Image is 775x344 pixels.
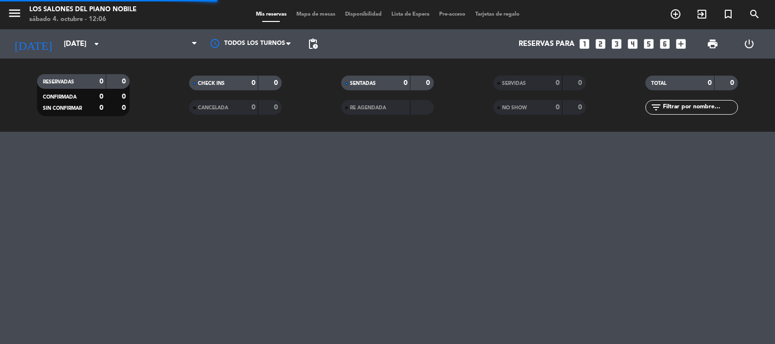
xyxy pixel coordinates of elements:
i: looks_one [578,38,591,50]
strong: 0 [99,78,103,85]
i: add_box [675,38,687,50]
span: CHECK INS [198,81,225,86]
i: looks_4 [626,38,639,50]
strong: 0 [122,93,128,100]
span: SERVIDAS [502,81,526,86]
span: pending_actions [307,38,319,50]
span: CANCELADA [198,105,228,110]
strong: 0 [274,80,280,86]
span: SENTADAS [350,81,376,86]
strong: 0 [578,104,584,111]
span: Lista de Espera [387,12,434,17]
span: RESERVADAS [43,80,74,84]
strong: 0 [122,78,128,85]
span: SIN CONFIRMAR [43,106,82,111]
i: filter_list [650,101,662,113]
span: Reservas para [519,40,575,48]
strong: 0 [122,104,128,111]
span: Tarjetas de regalo [470,12,524,17]
span: Disponibilidad [340,12,387,17]
i: menu [7,6,22,20]
div: Los Salones del Piano Nobile [29,5,136,15]
span: RE AGENDADA [350,105,386,110]
i: search [749,8,760,20]
span: Mapa de mesas [291,12,340,17]
i: looks_3 [610,38,623,50]
span: CONFIRMADA [43,95,77,100]
strong: 0 [730,80,736,86]
i: power_settings_new [743,38,755,50]
span: Pre-acceso [434,12,470,17]
strong: 0 [274,104,280,111]
span: Mis reservas [251,12,291,17]
span: TOTAL [651,81,666,86]
strong: 0 [99,93,103,100]
strong: 0 [556,104,560,111]
input: Filtrar por nombre... [662,102,737,113]
strong: 0 [252,80,255,86]
span: print [707,38,718,50]
i: exit_to_app [696,8,708,20]
strong: 0 [252,104,255,111]
i: [DATE] [7,33,59,55]
span: NO SHOW [502,105,527,110]
i: turned_in_not [722,8,734,20]
div: LOG OUT [731,29,768,59]
i: looks_5 [642,38,655,50]
strong: 0 [578,80,584,86]
i: arrow_drop_down [91,38,102,50]
button: menu [7,6,22,24]
i: looks_two [594,38,607,50]
strong: 0 [426,80,432,86]
i: looks_6 [659,38,671,50]
strong: 0 [556,80,560,86]
div: sábado 4. octubre - 12:06 [29,15,136,24]
i: add_circle_outline [670,8,681,20]
strong: 0 [404,80,407,86]
strong: 0 [708,80,712,86]
strong: 0 [99,104,103,111]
